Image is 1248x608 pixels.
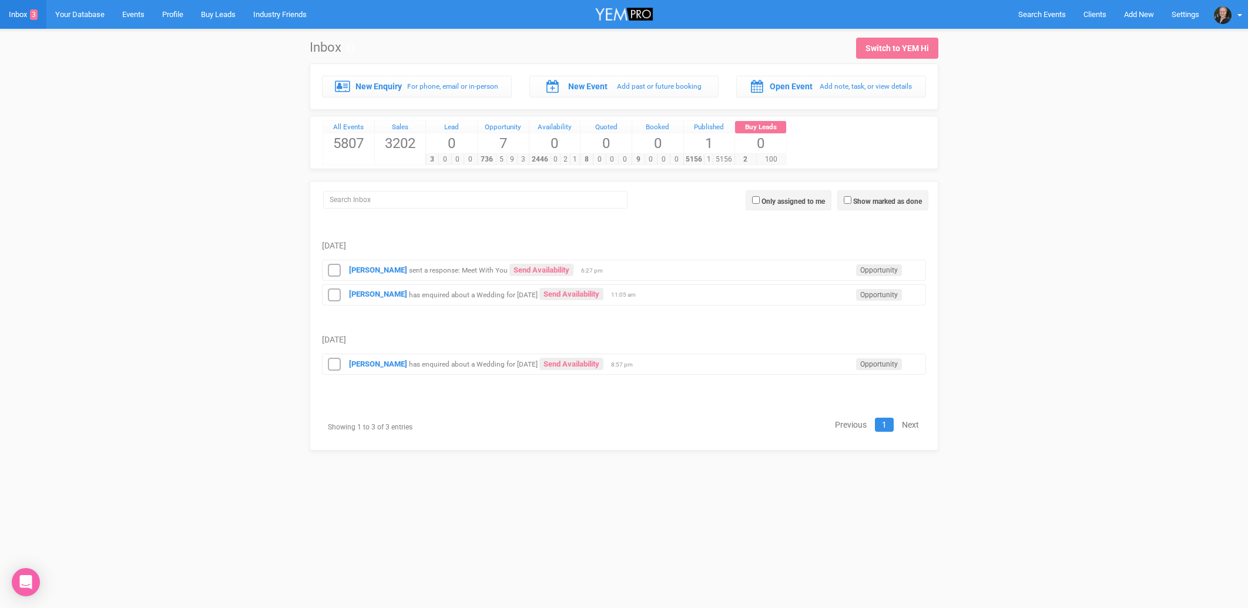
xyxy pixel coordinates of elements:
[828,418,874,432] a: Previous
[865,42,929,54] div: Switch to YEM Hi
[713,154,734,165] span: 5156
[875,418,894,432] a: 1
[761,196,825,207] label: Only assigned to me
[568,80,608,92] label: New Event
[464,154,477,165] span: 0
[735,133,786,153] span: 0
[375,133,426,153] span: 3202
[375,121,426,134] a: Sales
[529,154,551,165] span: 2446
[506,154,518,165] span: 9
[322,416,512,438] div: Showing 1 to 3 of 3 entries
[606,154,619,165] span: 0
[581,121,632,134] a: Quoted
[684,121,735,134] a: Published
[349,360,407,368] a: [PERSON_NAME]
[756,154,786,165] span: 100
[593,154,606,165] span: 0
[426,133,477,153] span: 0
[581,133,632,153] span: 0
[477,154,496,165] span: 736
[323,133,374,153] span: 5807
[895,418,926,432] a: Next
[529,133,581,153] span: 0
[496,154,507,165] span: 5
[632,121,683,134] a: Booked
[478,121,529,134] a: Opportunity
[580,154,593,165] span: 8
[322,335,926,344] h5: [DATE]
[853,196,922,207] label: Show marked as done
[451,154,465,165] span: 0
[1214,6,1232,24] img: open-uri20250213-2-1m688p0
[632,154,645,165] span: 9
[632,133,683,153] span: 0
[30,9,38,20] span: 3
[1124,10,1154,19] span: Add New
[617,82,702,90] small: Add past or future booking
[539,358,603,370] a: Send Availability
[645,154,658,165] span: 0
[856,358,902,370] span: Opportunity
[322,241,926,250] h5: [DATE]
[409,360,538,368] small: has enquired about a Wedding for [DATE]
[611,291,640,299] span: 11:05 am
[509,264,573,276] a: Send Availability
[310,41,355,55] h1: Inbox
[570,154,580,165] span: 1
[407,82,498,90] small: For phone, email or in-person
[539,288,603,300] a: Send Availability
[355,80,402,92] label: New Enquiry
[581,267,610,275] span: 6:27 pm
[560,154,570,165] span: 2
[551,154,561,165] span: 0
[820,82,912,90] small: Add note, task, or view details
[12,568,40,596] div: Open Intercom Messenger
[1083,10,1106,19] span: Clients
[704,154,713,165] span: 1
[438,154,452,165] span: 0
[856,264,902,276] span: Opportunity
[409,266,508,274] small: sent a response: Meet With You
[323,191,628,209] input: Search Inbox
[856,289,902,301] span: Opportunity
[322,76,512,97] a: New Enquiry For phone, email or in-person
[517,154,528,165] span: 3
[349,290,407,298] a: [PERSON_NAME]
[856,38,938,59] a: Switch to YEM Hi
[349,266,407,274] a: [PERSON_NAME]
[684,133,735,153] span: 1
[657,154,670,165] span: 0
[1018,10,1066,19] span: Search Events
[323,121,374,134] a: All Events
[409,290,538,298] small: has enquired about a Wedding for [DATE]
[529,76,719,97] a: New Event Add past or future booking
[736,76,926,97] a: Open Event Add note, task, or view details
[735,121,786,134] a: Buy Leads
[529,121,581,134] a: Availability
[478,133,529,153] span: 7
[618,154,632,165] span: 0
[734,154,756,165] span: 2
[425,154,439,165] span: 3
[426,121,477,134] a: Lead
[611,361,640,369] span: 8:57 pm
[670,154,683,165] span: 0
[770,80,813,92] label: Open Event
[683,154,705,165] span: 5156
